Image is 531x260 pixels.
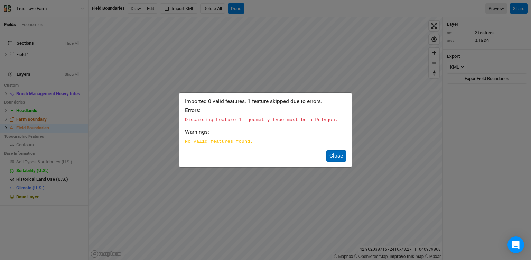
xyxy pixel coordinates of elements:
div: Open Intercom Messenger [507,236,524,253]
pre: No valid features found. [185,138,346,145]
pre: Discarding Feature 1: geometry type must be a Polygon. [185,117,346,123]
h4: Imported 0 valid features. 1 feature skipped due to errors. [185,98,346,105]
h4: Warnings: [185,129,346,135]
h4: Errors: [185,107,346,114]
button: Close [326,150,346,162]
